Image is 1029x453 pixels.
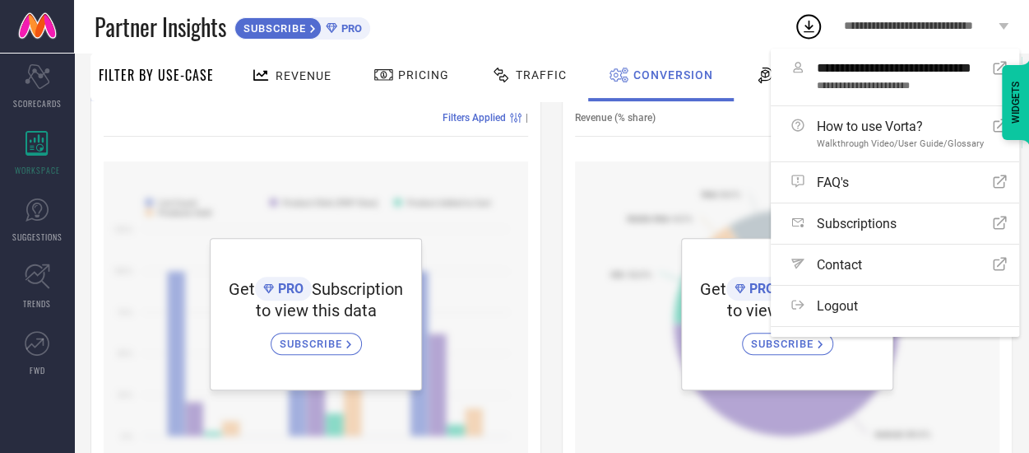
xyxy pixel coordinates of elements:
[99,65,214,85] span: Filter By Use-Case
[229,279,255,299] span: Get
[276,69,331,82] span: Revenue
[95,10,226,44] span: Partner Insights
[30,364,45,376] span: FWD
[742,320,833,355] a: SUBSCRIBE
[751,338,818,350] span: SUBSCRIBE
[337,22,362,35] span: PRO
[312,279,403,299] span: Subscription
[280,338,346,350] span: SUBSCRIBE
[771,106,1019,161] a: How to use Vorta?Walkthrough Video/User Guide/Glossary
[12,231,63,243] span: SUGGESTIONS
[234,13,370,40] a: SUBSCRIBEPRO
[771,245,1019,285] a: Contact
[633,68,713,82] span: Conversion
[13,97,62,110] span: SCORECARDS
[271,320,362,355] a: SUBSCRIBE
[817,257,862,273] span: Contact
[526,112,528,124] span: |
[794,12,823,41] div: Open download list
[771,162,1019,203] a: FAQ's
[235,22,310,35] span: SUBSCRIBE
[817,175,849,190] span: FAQ's
[745,281,775,297] span: PRO
[15,164,60,176] span: WORKSPACE
[817,216,897,231] span: Subscriptions
[817,119,984,134] span: How to use Vorta?
[727,301,848,320] span: to view this data
[817,138,984,149] span: Walkthrough Video/User Guide/Glossary
[516,68,567,82] span: Traffic
[256,301,377,320] span: to view this data
[398,68,449,82] span: Pricing
[274,281,304,297] span: PRO
[575,112,656,124] span: Revenue (% share)
[443,112,506,124] span: Filters Applied
[23,297,51,310] span: TRENDS
[817,298,858,314] span: Logout
[771,203,1019,244] a: Subscriptions
[700,279,726,299] span: Get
